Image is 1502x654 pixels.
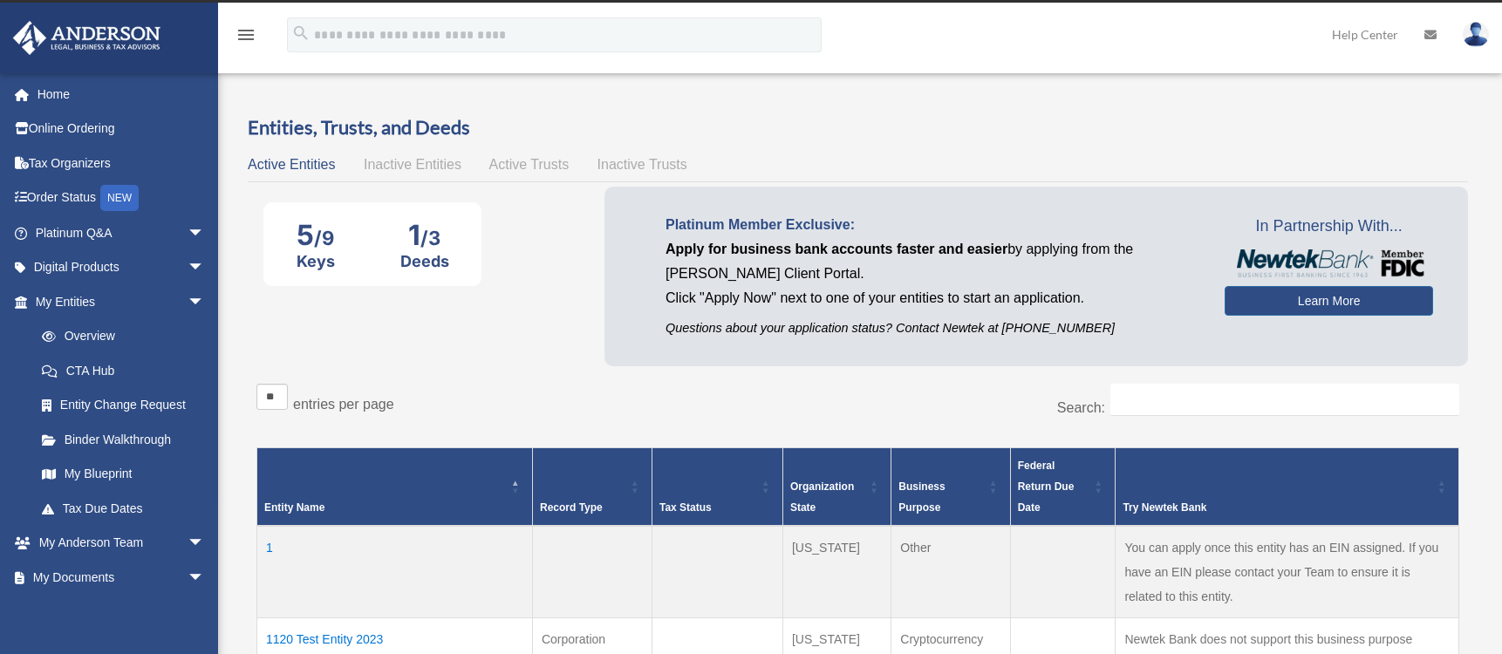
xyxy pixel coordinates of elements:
th: Tax Status: Activate to sort [652,448,782,527]
h3: Entities, Trusts, and Deeds [248,114,1468,141]
span: Active Entities [248,157,335,172]
span: arrow_drop_down [188,526,222,562]
span: Apply for business bank accounts faster and easier [666,242,1007,256]
a: Order StatusNEW [12,181,231,216]
a: Home [12,77,231,112]
span: Entity Name [264,501,324,514]
th: Record Type: Activate to sort [532,448,652,527]
div: 1 [400,218,449,252]
span: Business Purpose [898,480,945,514]
th: Federal Return Due Date: Activate to sort [1010,448,1116,527]
a: Overview [24,319,214,354]
span: arrow_drop_down [188,595,222,630]
div: Deeds [400,252,449,270]
th: Business Purpose: Activate to sort [891,448,1010,527]
th: Organization State: Activate to sort [782,448,891,527]
p: Platinum Member Exclusive: [666,213,1198,237]
a: Entity Change Request [24,388,222,423]
td: Other [891,526,1010,618]
p: by applying from the [PERSON_NAME] Client Portal. [666,237,1198,286]
td: [US_STATE] [782,526,891,618]
a: Online Ordering [12,112,231,146]
span: Tax Status [659,501,712,514]
span: Inactive Trusts [597,157,687,172]
a: Tax Due Dates [24,491,222,526]
div: NEW [100,185,139,211]
div: 5 [297,218,335,252]
a: Binder Walkthrough [24,422,222,457]
th: Try Newtek Bank : Activate to sort [1116,448,1459,527]
i: menu [236,24,256,45]
span: arrow_drop_down [188,250,222,286]
p: Click "Apply Now" next to one of your entities to start an application. [666,286,1198,310]
a: Learn More [1225,286,1433,316]
th: Entity Name: Activate to invert sorting [257,448,533,527]
a: Tax Organizers [12,146,231,181]
span: Federal Return Due Date [1018,460,1075,514]
label: entries per page [293,397,394,412]
span: In Partnership With... [1225,213,1433,241]
i: search [291,24,311,43]
span: Record Type [540,501,603,514]
span: Inactive Entities [364,157,461,172]
div: Keys [297,252,335,270]
div: close [1486,3,1498,13]
img: NewtekBankLogoSM.png [1233,249,1424,277]
span: arrow_drop_down [188,284,222,320]
img: Anderson Advisors Platinum Portal [8,21,166,55]
a: CTA Hub [24,353,222,388]
p: Questions about your application status? Contact Newtek at [PHONE_NUMBER] [666,317,1198,339]
span: /3 [420,227,440,249]
span: Organization State [790,480,854,514]
span: arrow_drop_down [188,560,222,596]
td: 1 [257,526,533,618]
a: My Entitiesarrow_drop_down [12,284,222,319]
a: Platinum Q&Aarrow_drop_down [12,215,231,250]
span: /9 [314,227,334,249]
a: My Documentsarrow_drop_down [12,560,231,595]
span: Active Trusts [489,157,570,172]
td: You can apply once this entity has an EIN assigned. If you have an EIN please contact your Team t... [1116,526,1459,618]
span: arrow_drop_down [188,215,222,251]
div: Try Newtek Bank [1123,497,1432,518]
a: My Blueprint [24,457,222,492]
label: Search: [1057,400,1105,415]
a: My Anderson Teamarrow_drop_down [12,526,231,561]
a: Online Learningarrow_drop_down [12,595,231,630]
a: menu [236,31,256,45]
a: Digital Productsarrow_drop_down [12,250,231,285]
img: User Pic [1463,22,1489,47]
